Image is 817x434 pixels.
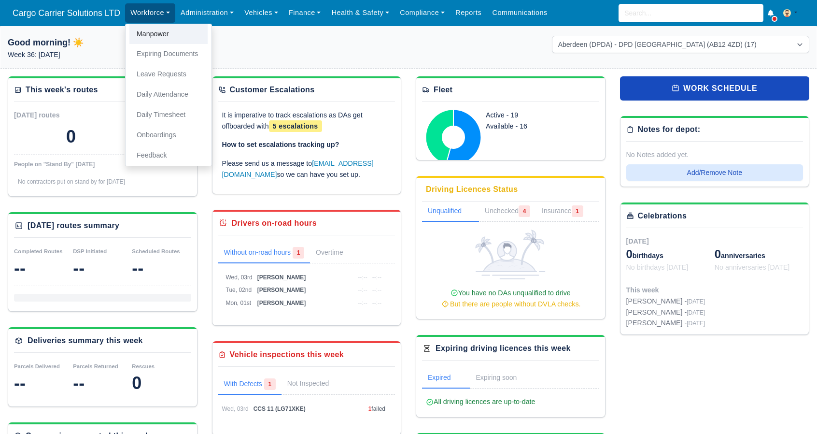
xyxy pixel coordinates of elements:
[222,159,374,178] a: [EMAIL_ADDRESS][DOMAIN_NAME]
[638,124,701,135] div: Notes for depot:
[14,110,102,121] div: [DATE] routes
[8,4,125,23] a: Cargo Carrier Solutions LTD
[519,205,530,217] span: 4
[626,263,689,271] span: No birthdays [DATE]
[358,300,367,306] span: --:--
[264,378,276,390] span: 1
[132,374,191,393] div: 0
[486,121,574,132] div: Available - 16
[218,375,282,395] a: With Defects
[715,246,803,262] div: anniversaries
[368,405,372,412] span: 1
[626,164,803,181] button: Add/Remove Note
[487,3,553,22] a: Communications
[230,349,344,361] div: Vehicle inspections this week
[626,247,633,260] span: 0
[422,368,470,389] a: Expired
[536,202,589,222] a: Insurance
[372,300,381,306] span: --:--
[226,300,252,306] span: Mon, 01st
[620,76,810,101] a: work schedule
[643,322,817,434] iframe: Chat Widget
[269,120,322,132] span: 5 escalations
[326,3,395,22] a: Health & Safety
[715,247,721,260] span: 0
[358,287,367,293] span: --:--
[132,248,180,254] small: Scheduled Routes
[66,127,76,146] div: 0
[626,237,649,245] span: [DATE]
[14,248,63,254] small: Completed Routes
[8,49,265,60] p: Week 36: [DATE]
[619,4,763,22] input: Search...
[470,368,536,389] a: Expiring soon
[687,298,705,305] span: [DATE]
[73,374,132,393] div: --
[626,296,705,307] div: [PERSON_NAME] -
[125,3,175,22] a: Workforce
[14,259,73,278] div: --
[73,259,132,278] div: --
[366,403,395,416] td: failed
[129,145,208,166] a: Feedback
[257,287,306,293] span: [PERSON_NAME]
[257,274,306,281] span: [PERSON_NAME]
[226,287,252,293] span: Tue, 02nd
[450,3,487,22] a: Reports
[14,363,60,369] small: Parcels Delivered
[73,363,118,369] small: Parcels Returned
[222,110,392,132] p: It is imperative to track escalations as DAs get offboarded with
[394,3,450,22] a: Compliance
[426,288,595,310] div: You have no DAs unqualified to drive
[687,309,705,316] span: [DATE]
[479,202,536,222] a: Unchecked
[222,139,392,150] p: How to set escalations tracking up?
[638,210,687,222] div: Celebrations
[14,160,191,168] div: People on "Stand By" [DATE]
[626,246,715,262] div: birthdays
[426,299,595,310] div: But there are people without DVLA checks.
[283,3,326,22] a: Finance
[129,64,208,85] a: Leave Requests
[132,259,191,278] div: --
[175,3,239,22] a: Administration
[28,220,119,231] div: [DATE] routes summary
[129,125,208,145] a: Onboardings
[28,335,143,347] div: Deliveries summary this week
[226,274,253,281] span: Wed, 03rd
[372,274,381,281] span: --:--
[426,398,535,405] span: All driving licences are up-to-date
[626,307,705,318] div: [PERSON_NAME] -
[254,405,306,412] span: CCS 11 (LG71XKE)
[239,3,283,22] a: Vehicles
[572,205,583,217] span: 1
[26,84,98,96] div: This week's routes
[232,217,317,229] div: Drivers on-road hours
[436,343,571,354] div: Expiring driving licences this week
[310,243,363,263] a: Overtime
[257,300,306,306] span: [PERSON_NAME]
[230,84,315,96] div: Customer Escalations
[129,24,208,44] a: Manpower
[129,44,208,64] a: Expiring Documents
[8,36,265,49] h1: Good morning! ☀️
[486,110,574,121] div: Active - 19
[132,363,155,369] small: Rescues
[687,320,705,327] span: [DATE]
[282,375,335,393] a: Not Inspected
[222,405,249,412] span: Wed, 03rd
[18,178,125,185] span: No contractors put on stand by for [DATE]
[626,318,705,329] div: [PERSON_NAME] -
[222,158,392,180] p: Please send us a message to so we can have you set up.
[218,243,310,263] a: Without on-road hours
[715,263,790,271] span: No anniversaries [DATE]
[293,247,304,259] span: 1
[626,286,659,294] span: This week
[129,105,208,125] a: Daily Timesheet
[422,202,479,222] a: Unqualified
[73,248,107,254] small: DSP Initiated
[426,184,518,195] div: Driving Licences Status
[358,274,367,281] span: --:--
[129,85,208,105] a: Daily Attendance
